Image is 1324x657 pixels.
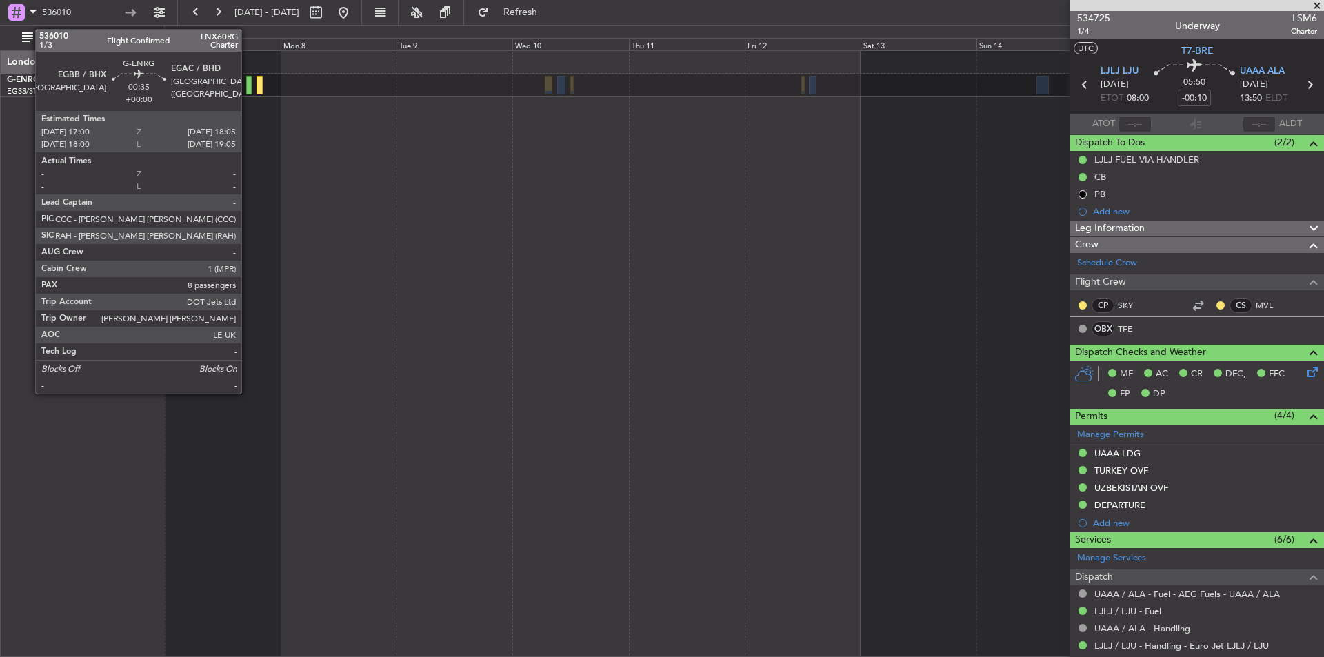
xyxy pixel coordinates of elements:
span: DP [1153,387,1165,401]
div: OBX [1092,321,1114,336]
span: G-ENRG [7,76,39,84]
div: Mon 8 [281,38,397,50]
a: MVL [1256,299,1287,312]
span: ATOT [1092,117,1115,131]
span: [DATE] [1101,78,1129,92]
span: FP [1120,387,1130,401]
div: Thu 11 [629,38,745,50]
span: UAAA ALA [1240,65,1285,79]
a: Manage Permits [1077,428,1144,442]
span: Charter [1291,26,1317,37]
div: Add new [1093,205,1317,217]
span: DFC, [1225,367,1246,381]
span: MF [1120,367,1133,381]
div: [DATE] [167,28,190,39]
span: Leg Information [1075,221,1145,236]
span: 08:00 [1127,92,1149,105]
span: [DATE] [1240,78,1268,92]
span: All Aircraft [36,33,146,43]
a: Schedule Crew [1077,256,1137,270]
span: (2/2) [1274,135,1294,150]
a: SKY [1118,299,1149,312]
div: LJLJ FUEL VIA HANDLER [1094,154,1199,165]
span: LJLJ LJU [1101,65,1139,79]
button: UTC [1074,42,1098,54]
span: LSM6 [1291,11,1317,26]
a: TFE [1118,323,1149,335]
div: DEPARTURE [1094,499,1145,511]
span: (6/6) [1274,532,1294,547]
span: 05:50 [1183,76,1205,90]
a: LJLJ / LJU - Fuel [1094,605,1161,617]
div: Fri 12 [745,38,861,50]
div: Sun 7 [165,38,281,50]
span: 1/4 [1077,26,1110,37]
div: Sun 14 [976,38,1092,50]
div: CB [1094,171,1106,183]
span: Flight Crew [1075,274,1126,290]
a: EGSS/STN [7,86,43,97]
div: Add new [1093,517,1317,529]
span: T7-BRE [1181,43,1214,58]
div: Sat 13 [861,38,976,50]
span: FFC [1269,367,1285,381]
button: Refresh [471,1,554,23]
button: All Aircraft [15,27,150,49]
span: AC [1156,367,1168,381]
div: Tue 9 [397,38,512,50]
a: UAAA / ALA - Handling [1094,623,1190,634]
a: G-ENRGPraetor 600 [7,76,86,84]
span: ETOT [1101,92,1123,105]
span: Refresh [492,8,550,17]
span: 13:50 [1240,92,1262,105]
div: PB [1094,188,1105,200]
span: [DATE] - [DATE] [234,6,299,19]
input: --:-- [1119,116,1152,132]
span: ALDT [1279,117,1302,131]
span: Dispatch To-Dos [1075,135,1145,151]
span: (4/4) [1274,408,1294,423]
a: UAAA / ALA - Fuel - AEG Fuels - UAAA / ALA [1094,588,1280,600]
span: Crew [1075,237,1099,253]
span: Dispatch [1075,569,1113,585]
div: UAAA LDG [1094,447,1141,459]
div: UZBEKISTAN OVF [1094,482,1168,494]
a: LJLJ / LJU - Handling - Euro Jet LJLJ / LJU [1094,640,1269,651]
a: Manage Services [1077,552,1146,565]
span: Dispatch Checks and Weather [1075,345,1206,361]
div: CS [1230,298,1252,313]
span: 534725 [1077,11,1110,26]
span: CR [1191,367,1203,381]
div: TURKEY OVF [1094,465,1148,476]
div: CP [1092,298,1114,313]
span: ELDT [1265,92,1287,105]
div: Wed 10 [512,38,628,50]
input: Trip Number [42,2,121,23]
span: Permits [1075,409,1107,425]
div: Underway [1175,19,1220,33]
span: Services [1075,532,1111,548]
